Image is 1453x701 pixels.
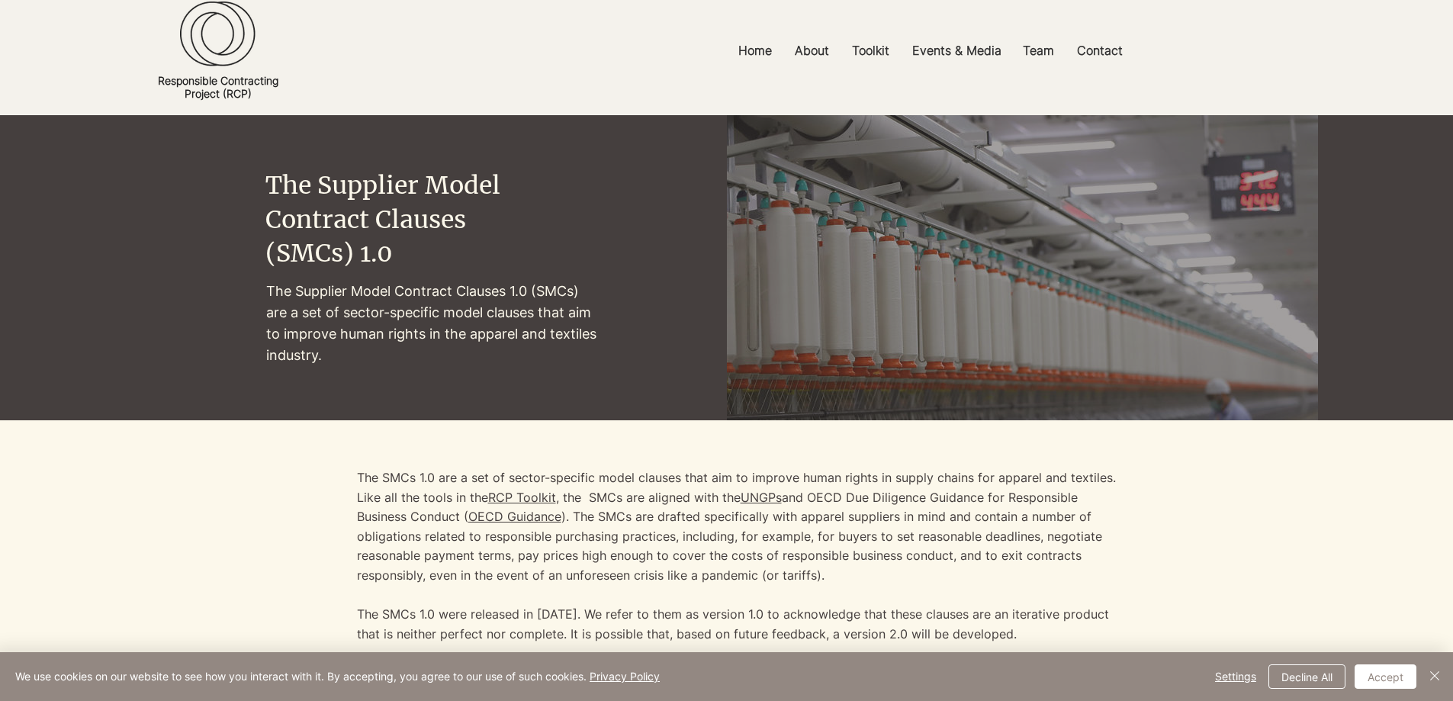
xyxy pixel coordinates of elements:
[488,490,556,505] a: RCP Toolkit
[905,34,1009,68] p: Events & Media
[1069,34,1130,68] p: Contact
[1355,664,1416,689] button: Accept
[783,34,841,68] a: About
[265,170,500,269] span: The Supplier Model Contract Clauses (SMCs) 1.0
[468,509,561,524] a: OECD Guidance
[901,34,1011,68] a: Events & Media
[844,34,897,68] p: Toolkit
[741,490,782,505] a: UNGPs
[787,34,837,68] p: About
[1426,664,1444,689] button: Close
[158,74,278,100] a: Responsible ContractingProject (RCP)
[1426,667,1444,685] img: Close
[1215,665,1256,688] span: Settings
[731,34,780,68] p: Home
[266,281,597,366] p: The Supplier Model Contract Clauses 1.0 (SMCs) are a set of sector-specific model clauses that ai...
[15,670,660,683] span: We use cookies on our website to see how you interact with it. By accepting, you agree to our use...
[590,670,660,683] a: Privacy Policy
[1268,664,1345,689] button: Decline All
[543,34,1317,68] nav: Site
[727,34,783,68] a: Home
[1015,34,1062,68] p: Team
[1066,34,1134,68] a: Contact
[1011,34,1066,68] a: Team
[357,468,1120,586] p: The SMCs 1.0 are a set of sector-specific model clauses that aim to improve human rights in suppl...
[357,605,1120,664] p: The SMCs 1.0 were released in [DATE]. We refer to them as version 1.0 to acknowledge that these c...
[727,115,1318,573] img: pexels-rajeshverma-8246479.jpg
[841,34,901,68] a: Toolkit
